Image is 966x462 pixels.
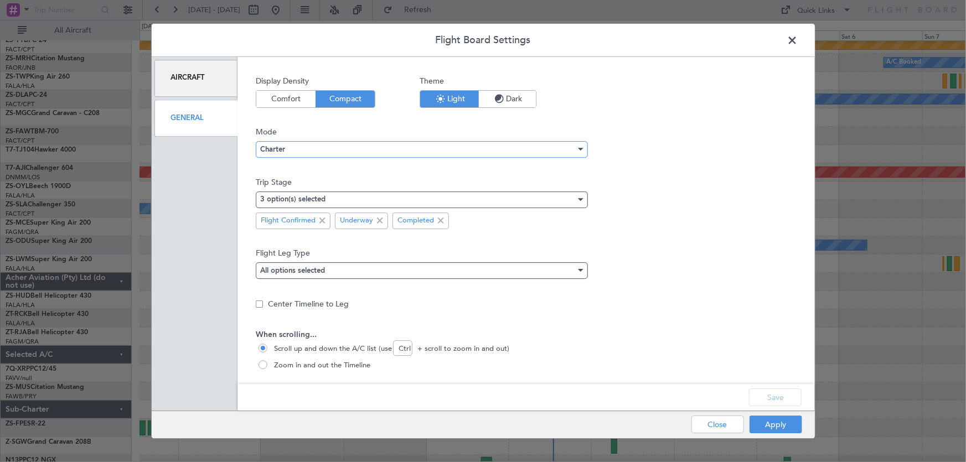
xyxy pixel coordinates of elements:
[750,416,802,433] button: Apply
[154,100,238,137] div: General
[256,177,796,188] span: Trip Stage
[261,216,316,227] span: Flight Confirmed
[420,91,479,107] button: Light
[260,196,326,204] mat-select-trigger: 3 option(s) selected
[256,247,796,259] span: Flight Leg Type
[691,416,744,433] button: Close
[260,267,325,274] mat-select-trigger: All options selected
[260,146,285,153] span: Charter
[397,216,434,227] span: Completed
[479,91,536,107] button: Dark
[256,126,796,138] span: Mode
[340,216,373,227] span: Underway
[256,329,796,341] span: When scrolling...
[152,24,815,57] header: Flight Board Settings
[154,60,238,97] div: Aircraft
[268,298,349,310] label: Center Timeline to Leg
[316,91,375,107] button: Compact
[270,344,509,355] span: Scroll up and down the A/C list (use Ctrl + scroll to zoom in and out)
[420,75,536,87] span: Theme
[256,75,375,87] span: Display Density
[256,91,316,107] button: Comfort
[270,360,370,371] span: Zoom in and out the Timeline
